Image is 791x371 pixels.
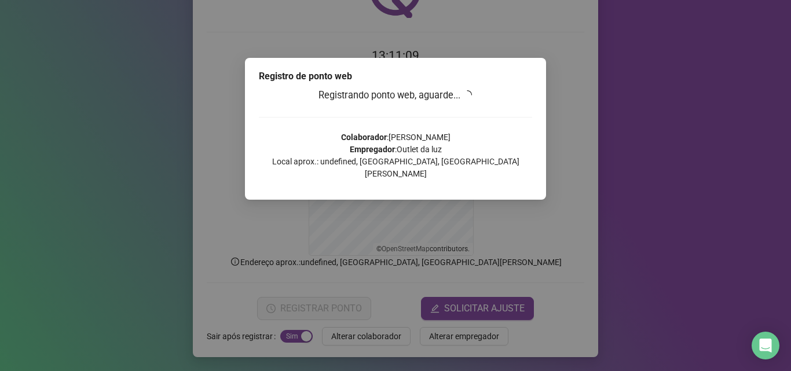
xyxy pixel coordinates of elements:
span: loading [463,90,472,100]
h3: Registrando ponto web, aguarde... [259,88,532,103]
div: Registro de ponto web [259,69,532,83]
div: Open Intercom Messenger [752,332,779,359]
strong: Colaborador [341,133,387,142]
p: : [PERSON_NAME] : Outlet da luz Local aprox.: undefined, [GEOGRAPHIC_DATA], [GEOGRAPHIC_DATA][PER... [259,131,532,180]
strong: Empregador [350,145,395,154]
